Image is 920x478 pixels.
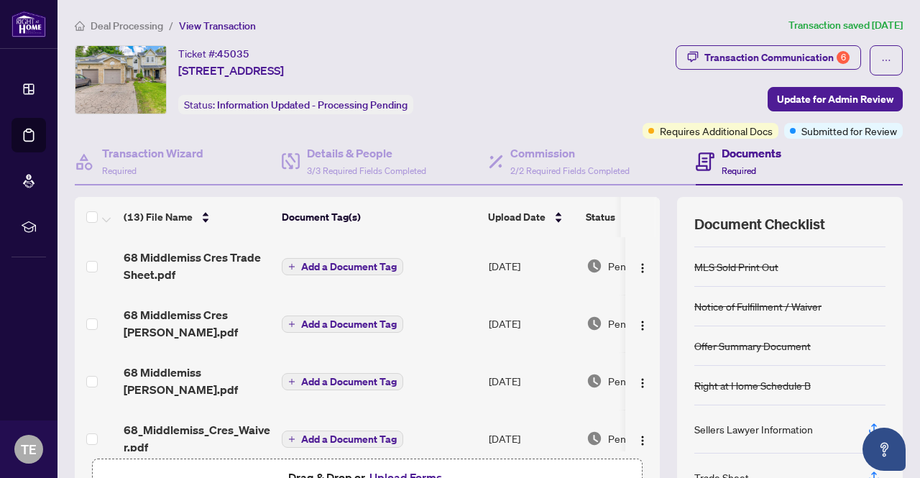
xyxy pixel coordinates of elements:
th: Status [580,197,702,237]
span: 2/2 Required Fields Completed [510,165,630,176]
button: Add a Document Tag [282,430,403,449]
button: Update for Admin Review [768,87,903,111]
span: Add a Document Tag [301,377,397,387]
span: Pending Review [608,258,680,274]
img: Document Status [586,258,602,274]
h4: Documents [722,144,781,162]
img: Document Status [586,373,602,389]
h4: Transaction Wizard [102,144,203,162]
th: Upload Date [482,197,580,237]
button: Logo [631,427,654,450]
h4: Commission [510,144,630,162]
button: Logo [631,369,654,392]
span: home [75,21,85,31]
span: Update for Admin Review [777,88,893,111]
span: 45035 [217,47,249,60]
span: ellipsis [881,55,891,65]
td: [DATE] [483,410,581,467]
button: Add a Document Tag [282,316,403,333]
button: Open asap [862,428,906,471]
span: Information Updated - Processing Pending [217,98,408,111]
img: Document Status [586,431,602,446]
img: Logo [637,320,648,331]
img: logo [11,11,46,37]
span: 68 Middlemiss Cres Trade Sheet.pdf [124,249,270,283]
span: 68 Middlemiss [PERSON_NAME].pdf [124,364,270,398]
span: TE [21,439,37,459]
div: Sellers Lawyer Information [694,421,813,437]
th: Document Tag(s) [276,197,482,237]
img: Document Status [586,316,602,331]
article: Transaction saved [DATE] [788,17,903,34]
button: Add a Document Tag [282,373,403,390]
th: (13) File Name [118,197,276,237]
span: View Transaction [179,19,256,32]
button: Add a Document Tag [282,431,403,448]
button: Add a Document Tag [282,372,403,391]
div: Notice of Fulfillment / Waiver [694,298,822,314]
td: [DATE] [483,352,581,410]
span: Upload Date [488,209,546,225]
td: [DATE] [483,295,581,352]
button: Add a Document Tag [282,257,403,276]
span: Pending Review [608,373,680,389]
span: Required [102,165,137,176]
img: IMG-X12269215_1.jpg [75,46,166,114]
div: Offer Summary Document [694,338,811,354]
h4: Details & People [307,144,426,162]
span: Add a Document Tag [301,319,397,329]
div: 6 [837,51,850,64]
button: Add a Document Tag [282,258,403,275]
span: plus [288,263,295,270]
span: 68_Middlemiss_Cres_Waiver.pdf [124,421,270,456]
div: Right at Home Schedule B [694,377,811,393]
button: Logo [631,312,654,335]
span: 68 Middlemiss Cres [PERSON_NAME].pdf [124,306,270,341]
div: Ticket #: [178,45,249,62]
span: Pending Review [608,431,680,446]
div: Transaction Communication [704,46,850,69]
button: Transaction Communication6 [676,45,861,70]
span: Deal Processing [91,19,163,32]
div: MLS Sold Print Out [694,259,778,275]
div: Status: [178,95,413,114]
img: Logo [637,435,648,446]
span: Document Checklist [694,214,825,234]
span: Required [722,165,756,176]
td: [DATE] [483,237,581,295]
span: plus [288,436,295,443]
span: plus [288,378,295,385]
span: Status [586,209,615,225]
button: Logo [631,254,654,277]
img: Logo [637,262,648,274]
span: Submitted for Review [801,123,897,139]
span: 3/3 Required Fields Completed [307,165,426,176]
span: plus [288,321,295,328]
span: Pending Review [608,316,680,331]
img: Logo [637,377,648,389]
button: Add a Document Tag [282,315,403,334]
span: Requires Additional Docs [660,123,773,139]
li: / [169,17,173,34]
span: Add a Document Tag [301,262,397,272]
span: [STREET_ADDRESS] [178,62,284,79]
span: (13) File Name [124,209,193,225]
span: Add a Document Tag [301,434,397,444]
